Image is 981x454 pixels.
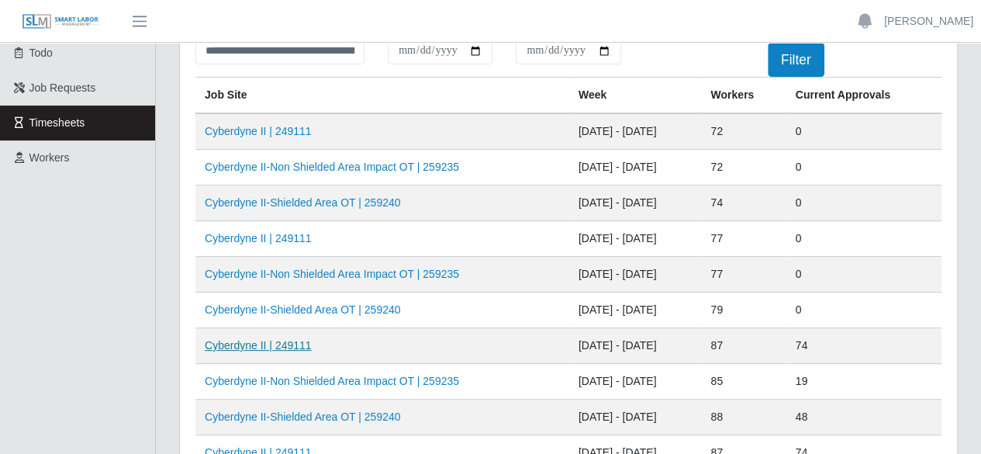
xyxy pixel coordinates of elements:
td: 72 [701,113,786,150]
td: [DATE] - [DATE] [569,113,702,150]
td: [DATE] - [DATE] [569,150,702,185]
td: 79 [701,293,786,328]
td: 0 [786,113,941,150]
th: Week [569,78,702,114]
td: 77 [701,221,786,257]
td: 0 [786,257,941,293]
a: Cyberdyne II-Non Shielded Area Impact OT | 259235 [205,375,459,387]
td: 87 [701,328,786,364]
td: 19 [786,364,941,400]
img: SLM Logo [22,13,99,30]
td: 74 [786,328,941,364]
td: 0 [786,185,941,221]
td: 77 [701,257,786,293]
td: 74 [701,185,786,221]
td: [DATE] - [DATE] [569,328,702,364]
th: Workers [701,78,786,114]
a: Cyberdyne II | 249111 [205,339,312,352]
a: Cyberdyne II | 249111 [205,232,312,244]
a: Cyberdyne II | 249111 [205,125,312,137]
a: Cyberdyne II-Non Shielded Area Impact OT | 259235 [205,161,459,173]
td: 0 [786,293,941,328]
td: [DATE] - [DATE] [569,185,702,221]
td: [DATE] - [DATE] [569,293,702,328]
span: Todo [29,47,53,59]
td: 48 [786,400,941,435]
span: Job Requests [29,81,96,94]
span: Timesheets [29,116,85,129]
th: job site [195,78,569,114]
td: [DATE] - [DATE] [569,400,702,435]
button: Filter [768,43,824,77]
td: [DATE] - [DATE] [569,221,702,257]
td: [DATE] - [DATE] [569,257,702,293]
a: [PERSON_NAME] [884,13,973,29]
a: Cyberdyne II-Shielded Area OT | 259240 [205,303,400,316]
td: 85 [701,364,786,400]
td: 72 [701,150,786,185]
a: Cyberdyne II-Non Shielded Area Impact OT | 259235 [205,268,459,280]
th: Current Approvals [786,78,941,114]
span: Workers [29,151,70,164]
a: Cyberdyne II-Shielded Area OT | 259240 [205,411,400,423]
a: Cyberdyne II-Shielded Area OT | 259240 [205,196,400,209]
td: 88 [701,400,786,435]
td: 0 [786,221,941,257]
td: 0 [786,150,941,185]
td: [DATE] - [DATE] [569,364,702,400]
